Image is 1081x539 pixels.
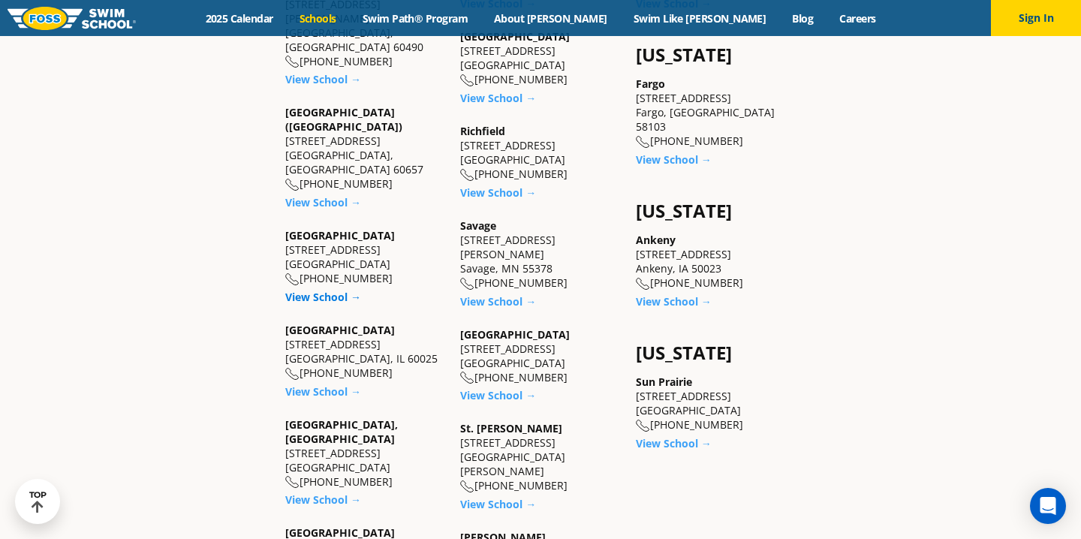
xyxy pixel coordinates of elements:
[285,273,300,286] img: location-phone-o-icon.svg
[285,417,398,446] a: [GEOGRAPHIC_DATA], [GEOGRAPHIC_DATA]
[460,124,620,182] div: [STREET_ADDRESS] [GEOGRAPHIC_DATA] [PHONE_NUMBER]
[285,105,445,191] div: [STREET_ADDRESS] [GEOGRAPHIC_DATA], [GEOGRAPHIC_DATA] 60657 [PHONE_NUMBER]
[460,218,496,233] a: Savage
[285,105,402,134] a: [GEOGRAPHIC_DATA] ([GEOGRAPHIC_DATA])
[636,77,665,91] a: Fargo
[460,497,536,511] a: View School →
[636,375,796,432] div: [STREET_ADDRESS] [GEOGRAPHIC_DATA] [PHONE_NUMBER]
[285,476,300,489] img: location-phone-o-icon.svg
[285,72,361,86] a: View School →
[481,11,621,26] a: About [PERSON_NAME]
[460,327,570,342] a: [GEOGRAPHIC_DATA]
[460,388,536,402] a: View School →
[460,29,620,87] div: [STREET_ADDRESS] [GEOGRAPHIC_DATA] [PHONE_NUMBER]
[285,417,445,489] div: [STREET_ADDRESS] [GEOGRAPHIC_DATA] [PHONE_NUMBER]
[460,185,536,200] a: View School →
[192,11,286,26] a: 2025 Calendar
[636,152,712,167] a: View School →
[827,11,889,26] a: Careers
[460,327,620,385] div: [STREET_ADDRESS] [GEOGRAPHIC_DATA] [PHONE_NUMBER]
[285,228,395,242] a: [GEOGRAPHIC_DATA]
[349,11,480,26] a: Swim Path® Program
[460,372,474,384] img: location-phone-o-icon.svg
[460,124,505,138] a: Richfield
[460,91,536,105] a: View School →
[285,323,445,381] div: [STREET_ADDRESS] [GEOGRAPHIC_DATA], IL 60025 [PHONE_NUMBER]
[29,490,47,513] div: TOP
[636,233,676,247] a: Ankeny
[285,195,361,209] a: View School →
[460,74,474,87] img: location-phone-o-icon.svg
[460,278,474,291] img: location-phone-o-icon.svg
[460,294,536,309] a: View School →
[285,56,300,68] img: location-phone-o-icon.svg
[460,421,562,435] a: St. [PERSON_NAME]
[636,294,712,309] a: View School →
[285,323,395,337] a: [GEOGRAPHIC_DATA]
[285,492,361,507] a: View School →
[636,136,650,149] img: location-phone-o-icon.svg
[285,228,445,286] div: [STREET_ADDRESS] [GEOGRAPHIC_DATA] [PHONE_NUMBER]
[460,218,620,291] div: [STREET_ADDRESS][PERSON_NAME] Savage, MN 55378 [PHONE_NUMBER]
[285,179,300,191] img: location-phone-o-icon.svg
[286,11,349,26] a: Schools
[779,11,827,26] a: Blog
[636,278,650,291] img: location-phone-o-icon.svg
[636,233,796,291] div: [STREET_ADDRESS] Ankeny, IA 50023 [PHONE_NUMBER]
[636,342,796,363] h4: [US_STATE]
[620,11,779,26] a: Swim Like [PERSON_NAME]
[460,29,570,44] a: [GEOGRAPHIC_DATA]
[285,368,300,381] img: location-phone-o-icon.svg
[8,7,136,30] img: FOSS Swim School Logo
[1030,488,1066,524] div: Open Intercom Messenger
[460,169,474,182] img: location-phone-o-icon.svg
[636,44,796,65] h4: [US_STATE]
[636,436,712,450] a: View School →
[636,200,796,221] h4: [US_STATE]
[460,421,620,493] div: [STREET_ADDRESS] [GEOGRAPHIC_DATA][PERSON_NAME] [PHONE_NUMBER]
[285,384,361,399] a: View School →
[636,420,650,432] img: location-phone-o-icon.svg
[285,290,361,304] a: View School →
[636,77,796,149] div: [STREET_ADDRESS] Fargo, [GEOGRAPHIC_DATA] 58103 [PHONE_NUMBER]
[636,375,692,389] a: Sun Prairie
[460,480,474,493] img: location-phone-o-icon.svg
